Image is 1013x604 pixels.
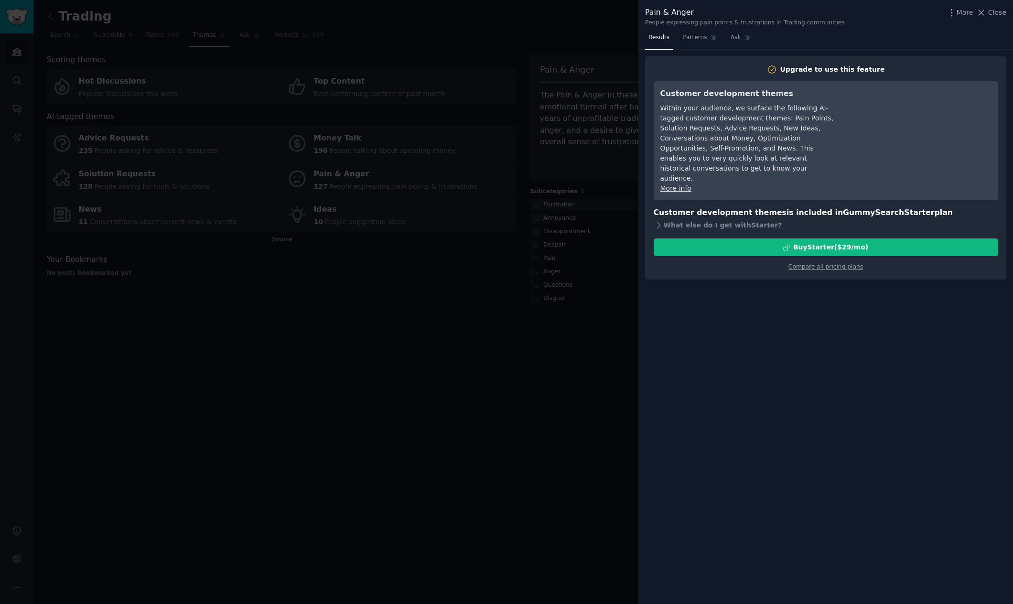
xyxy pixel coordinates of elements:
[645,30,673,50] a: Results
[654,218,998,232] div: What else do I get with Starter ?
[660,88,835,100] h3: Customer development themes
[654,207,998,219] h3: Customer development themes is included in plan
[648,33,669,42] span: Results
[788,263,863,270] a: Compare all pricing plans
[976,8,1006,18] button: Close
[645,19,845,27] div: People expressing pain points & frustrations in Trading communities
[988,8,1006,18] span: Close
[731,33,741,42] span: Ask
[947,8,973,18] button: More
[957,8,973,18] span: More
[780,65,885,75] div: Upgrade to use this feature
[660,184,691,192] a: More info
[683,33,707,42] span: Patterns
[793,242,868,252] div: Buy Starter ($ 29 /mo )
[843,208,934,217] span: GummySearch Starter
[660,103,835,183] div: Within your audience, we surface the following AI-tagged customer development themes: Pain Points...
[679,30,720,50] a: Patterns
[727,30,754,50] a: Ask
[654,238,998,256] button: BuyStarter($29/mo)
[848,88,991,160] iframe: YouTube video player
[645,7,845,19] div: Pain & Anger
